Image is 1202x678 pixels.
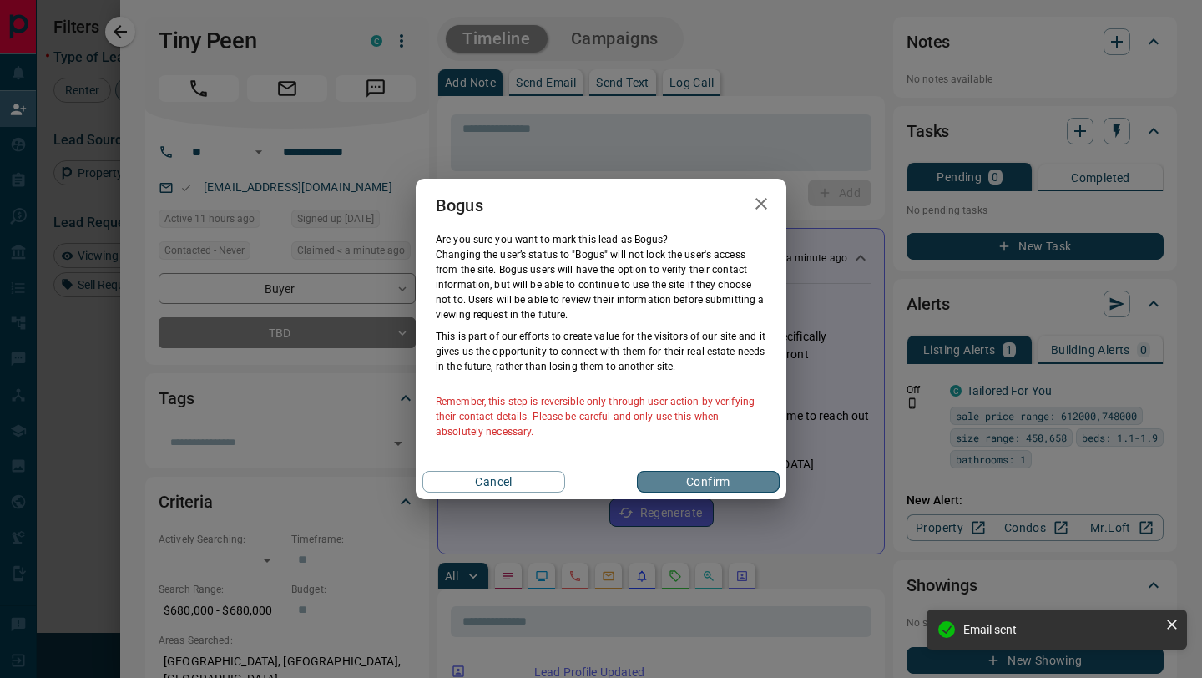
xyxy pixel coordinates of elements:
[963,623,1159,636] div: Email sent
[436,247,766,322] p: Changing the user’s status to "Bogus" will not lock the user's access from the site. Bogus users ...
[436,394,766,439] p: Remember, this step is reversible only through user action by verifying their contact details. Pl...
[637,471,780,493] button: Confirm
[436,329,766,374] p: This is part of our efforts to create value for the visitors of our site and it gives us the oppo...
[422,471,565,493] button: Cancel
[436,232,766,247] p: Are you sure you want to mark this lead as Bogus ?
[416,179,503,232] h2: Bogus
